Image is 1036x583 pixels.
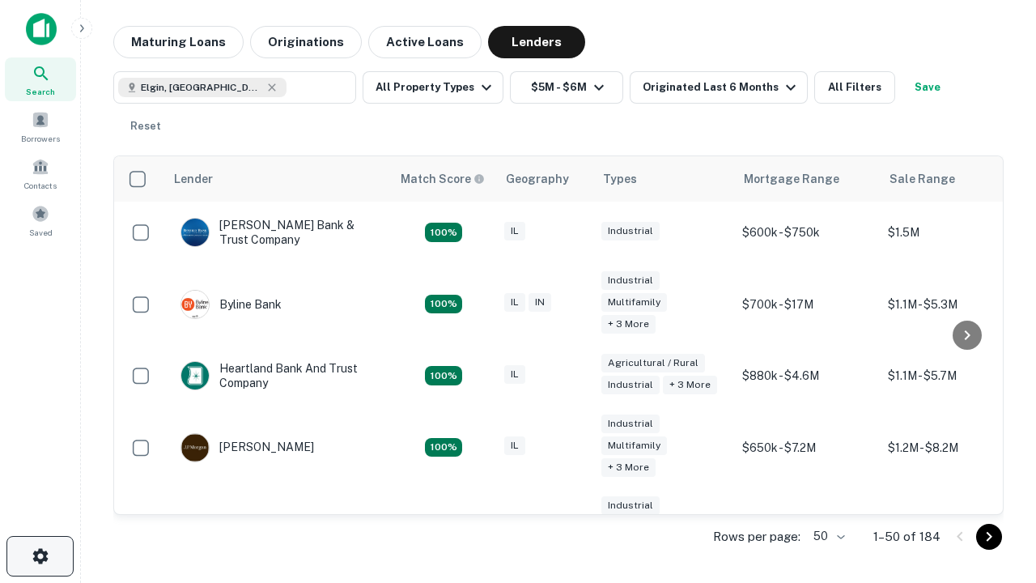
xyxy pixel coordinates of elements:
th: Geography [496,156,593,202]
div: IL [504,293,525,312]
span: Saved [29,226,53,239]
td: $700k - $17M [734,263,880,345]
td: $1.1M - $5.3M [880,263,1025,345]
div: Heartland Bank And Trust Company [180,361,375,390]
div: Capitalize uses an advanced AI algorithm to match your search with the best lender. The match sco... [401,170,485,188]
button: Originated Last 6 Months [630,71,808,104]
td: $750k - $15M [734,488,880,570]
td: $600k - $750k [734,202,880,263]
div: Mortgage Range [744,169,839,189]
div: Matching Properties: 42, hasApolloMatch: undefined [425,438,462,457]
div: + 3 more [663,376,717,394]
div: Originated Last 6 Months [643,78,800,97]
button: $5M - $6M [510,71,623,104]
a: Contacts [5,151,76,195]
img: picture [181,291,209,318]
a: Borrowers [5,104,76,148]
a: Search [5,57,76,101]
a: Saved [5,198,76,242]
div: Industrial [601,496,660,515]
th: Sale Range [880,156,1025,202]
div: Industrial [601,415,660,433]
div: Agricultural / Rural [601,354,705,372]
td: $1.1M - $5.7M [880,345,1025,406]
span: Contacts [24,179,57,192]
img: picture [181,434,209,462]
button: Originations [250,26,362,58]
button: Go to next page [976,524,1002,550]
div: [PERSON_NAME] [180,433,314,462]
div: Industrial [601,376,660,394]
td: $650k - $7.2M [734,406,880,488]
div: Sale Range [890,169,955,189]
button: Active Loans [368,26,482,58]
div: Lender [174,169,213,189]
button: Lenders [488,26,585,58]
div: Matching Properties: 21, hasApolloMatch: undefined [425,223,462,242]
div: Multifamily [601,293,667,312]
th: Lender [164,156,391,202]
img: picture [181,219,209,246]
img: picture [181,362,209,389]
th: Mortgage Range [734,156,880,202]
div: Matching Properties: 25, hasApolloMatch: undefined [425,366,462,385]
th: Capitalize uses an advanced AI algorithm to match your search with the best lender. The match sco... [391,156,496,202]
th: Types [593,156,734,202]
span: Search [26,85,55,98]
span: Elgin, [GEOGRAPHIC_DATA], [GEOGRAPHIC_DATA] [141,80,262,95]
div: [PERSON_NAME] Bank & Trust Company [180,218,375,247]
button: Reset [120,110,172,143]
div: Industrial [601,222,660,240]
div: Geography [506,169,569,189]
h6: Match Score [401,170,482,188]
div: IL [504,365,525,384]
span: Borrowers [21,132,60,145]
button: All Filters [814,71,895,104]
button: All Property Types [363,71,503,104]
div: Matching Properties: 32, hasApolloMatch: undefined [425,295,462,314]
td: $1.2M - $8.2M [880,406,1025,488]
p: 1–50 of 184 [873,527,940,547]
td: $880k - $4.6M [734,345,880,406]
button: Maturing Loans [113,26,244,58]
td: $1M - $10M [880,488,1025,570]
div: IL [504,436,525,455]
div: Multifamily [601,436,667,455]
div: Types [603,169,637,189]
div: Byline Bank [180,290,282,319]
div: + 3 more [601,458,656,477]
button: Save your search to get updates of matches that match your search criteria. [902,71,953,104]
td: $1.5M [880,202,1025,263]
div: 50 [807,525,847,548]
div: IL [504,222,525,240]
p: Rows per page: [713,527,800,547]
iframe: Chat Widget [955,453,1036,531]
div: Industrial [601,271,660,290]
img: capitalize-icon.png [26,13,57,45]
div: IN [529,293,551,312]
div: + 3 more [601,315,656,334]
